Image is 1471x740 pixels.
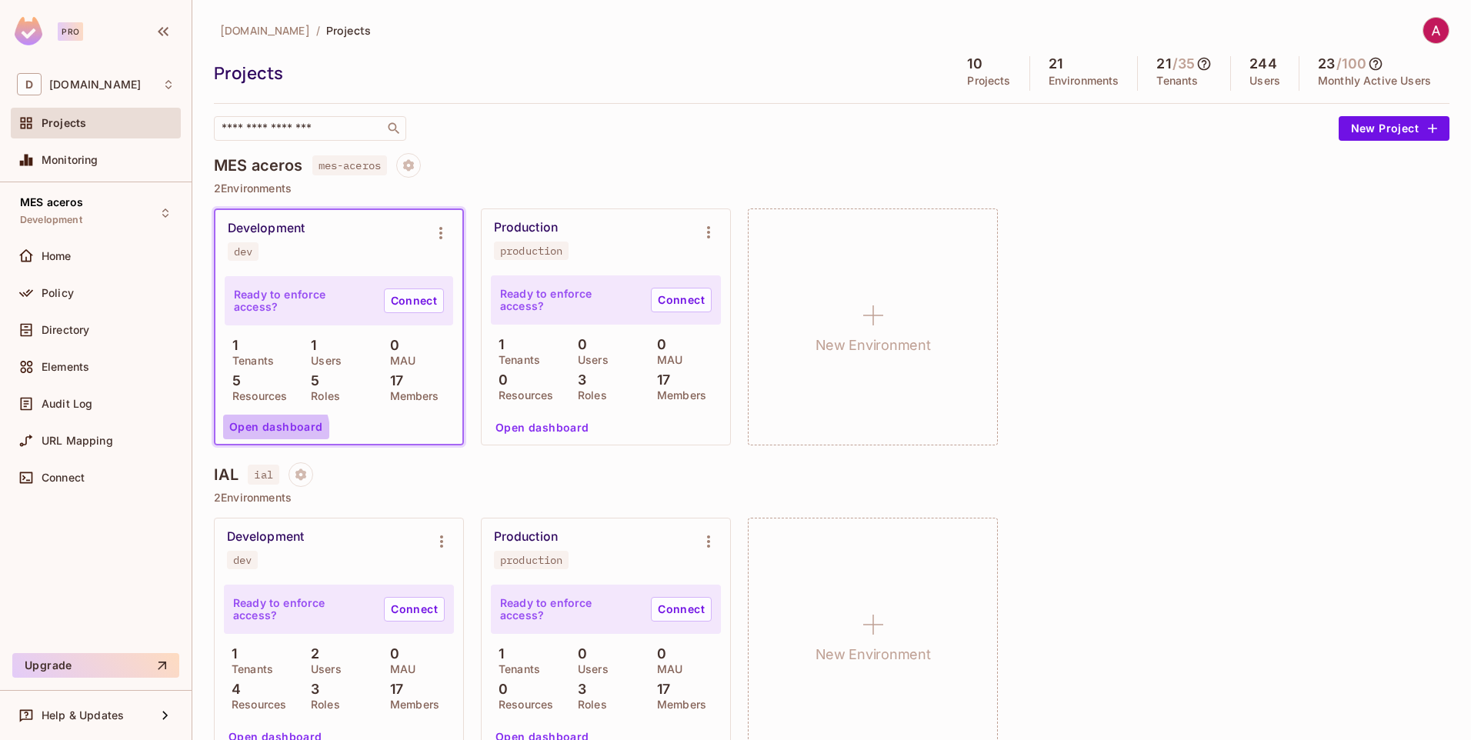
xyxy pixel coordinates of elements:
[816,643,931,666] h1: New Environment
[214,62,941,85] div: Projects
[303,338,316,353] p: 1
[494,220,558,235] div: Production
[500,245,562,257] div: production
[570,337,587,352] p: 0
[248,465,279,485] span: ial
[491,663,540,675] p: Tenants
[491,682,508,697] p: 0
[384,288,444,313] a: Connect
[649,698,706,711] p: Members
[426,526,457,557] button: Environment settings
[570,698,607,711] p: Roles
[693,217,724,248] button: Environment settings
[1172,56,1195,72] h5: / 35
[649,354,682,366] p: MAU
[382,646,399,662] p: 0
[382,390,439,402] p: Members
[42,361,89,373] span: Elements
[1423,18,1449,43] img: ANTONIO CARLOS DIAZ CERDA
[49,78,141,91] span: Workspace: deacero.com
[425,218,456,248] button: Environment settings
[1156,56,1170,72] h5: 21
[15,17,42,45] img: SReyMgAAAABJRU5ErkJggg==
[312,155,388,175] span: mes-aceros
[42,324,89,336] span: Directory
[491,354,540,366] p: Tenants
[651,288,712,312] a: Connect
[42,154,98,166] span: Monitoring
[234,245,252,258] div: dev
[1339,116,1449,141] button: New Project
[382,682,403,697] p: 17
[214,182,1449,195] p: 2 Environments
[651,597,712,622] a: Connect
[491,372,508,388] p: 0
[1156,75,1198,87] p: Tenants
[303,698,340,711] p: Roles
[649,646,666,662] p: 0
[225,373,241,388] p: 5
[234,288,372,313] p: Ready to enforce access?
[42,117,86,129] span: Projects
[382,698,439,711] p: Members
[382,663,415,675] p: MAU
[500,597,639,622] p: Ready to enforce access?
[967,56,982,72] h5: 10
[649,372,670,388] p: 17
[1336,56,1366,72] h5: / 100
[233,597,372,622] p: Ready to enforce access?
[42,287,74,299] span: Policy
[289,470,313,485] span: Project settings
[1249,75,1280,87] p: Users
[491,337,504,352] p: 1
[500,288,639,312] p: Ready to enforce access?
[500,554,562,566] div: production
[649,663,682,675] p: MAU
[224,698,286,711] p: Resources
[303,663,342,675] p: Users
[58,22,83,41] div: Pro
[17,73,42,95] span: D
[214,156,303,175] h4: MES aceros
[326,23,371,38] span: Projects
[225,355,274,367] p: Tenants
[214,465,238,484] h4: IAL
[649,389,706,402] p: Members
[491,646,504,662] p: 1
[12,653,179,678] button: Upgrade
[570,682,586,697] p: 3
[494,529,558,545] div: Production
[20,196,84,208] span: MES aceros
[303,390,340,402] p: Roles
[303,355,342,367] p: Users
[42,398,92,410] span: Audit Log
[1249,56,1276,72] h5: 244
[570,372,586,388] p: 3
[649,682,670,697] p: 17
[225,338,238,353] p: 1
[214,492,1449,504] p: 2 Environments
[384,597,445,622] a: Connect
[303,646,319,662] p: 2
[227,529,304,545] div: Development
[224,646,237,662] p: 1
[42,709,124,722] span: Help & Updates
[228,221,305,236] div: Development
[42,435,113,447] span: URL Mapping
[42,472,85,484] span: Connect
[42,250,72,262] span: Home
[382,373,403,388] p: 17
[303,373,319,388] p: 5
[570,354,609,366] p: Users
[303,682,319,697] p: 3
[491,698,553,711] p: Resources
[316,23,320,38] li: /
[816,334,931,357] h1: New Environment
[1049,56,1062,72] h5: 21
[1318,75,1431,87] p: Monthly Active Users
[224,682,241,697] p: 4
[967,75,1010,87] p: Projects
[396,161,421,175] span: Project settings
[489,415,595,440] button: Open dashboard
[570,646,587,662] p: 0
